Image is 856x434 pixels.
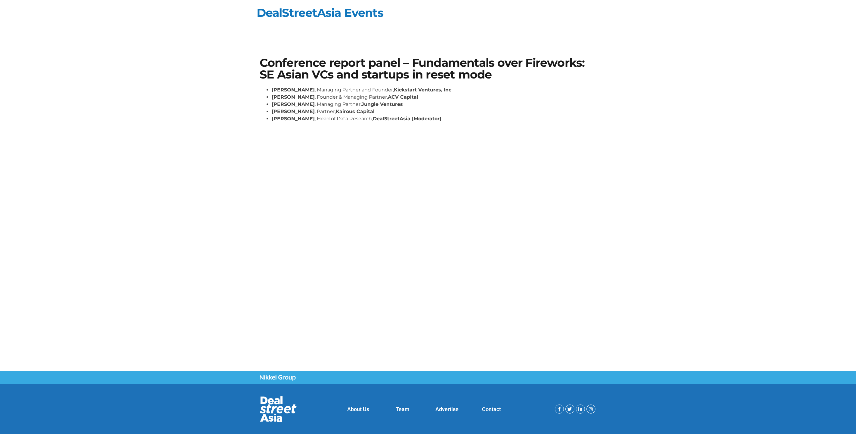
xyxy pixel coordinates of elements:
[257,6,383,20] a: DealStreetAsia Events
[482,406,501,412] a: Contact
[260,375,296,381] img: Nikkei Group
[396,406,409,412] a: Team
[361,101,403,107] strong: Jungle Ventures
[347,406,369,412] a: About Us
[388,94,418,100] strong: ACV Capital
[272,116,315,122] strong: [PERSON_NAME]
[272,108,597,115] li: , Partner,
[272,109,315,114] strong: [PERSON_NAME]
[260,57,597,80] h1: Conference report panel – Fundamentals over Fireworks: SE Asian VCs and startups in reset mode
[373,116,441,122] strong: DealStreetAsia [Moderator]
[394,87,451,93] strong: Kickstart Ventures, Inc
[272,94,597,101] li: , Founder & Managing Partner,
[272,101,597,108] li: , Managing Partner,
[272,86,597,94] li: , Managing Partner and Founder,
[272,87,315,93] strong: [PERSON_NAME]
[272,115,597,122] li: , Head of Data Research,
[272,94,315,100] strong: [PERSON_NAME]
[336,109,375,114] strong: Kairous Capital
[272,101,315,107] strong: [PERSON_NAME]
[435,406,459,412] a: Advertise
